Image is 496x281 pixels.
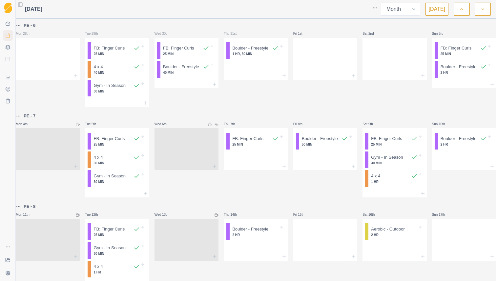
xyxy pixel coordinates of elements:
[88,223,146,240] div: FB: Finger Curls25 MIN
[94,51,140,56] p: 25 MIN
[441,51,487,56] p: 25 MIN
[85,212,105,217] p: Tue 12th
[226,223,285,240] div: Boulder - Freestyle2 HR
[88,61,146,78] div: 4 x 440 MIN
[371,161,417,166] p: 30 MIN
[432,122,452,127] p: Sun 10th
[224,212,243,217] p: Thu 14th
[94,82,126,89] p: Gym - In Season
[425,3,448,16] button: [DATE]
[371,154,403,161] p: Gym - In Season
[155,212,174,217] p: Wed 13th
[441,45,472,51] p: FB: Finger Curls
[163,64,199,70] p: Boulder - Freestyle
[371,142,417,147] p: 25 MIN
[155,31,174,36] p: Wed 30th
[157,61,216,78] div: Boulder - Freestyle40 MIN
[302,135,338,142] p: Boulder - Freestyle
[371,226,405,232] p: Aerobic - Outdoor
[302,142,348,147] p: 50 MIN
[94,173,126,179] p: Gym - In Season
[94,161,140,166] p: 30 MIN
[232,232,279,237] p: 2 HR
[88,151,146,168] div: 4 x 430 MIN
[94,89,140,94] p: 30 MIN
[232,135,263,142] p: FB: Finger Curls
[88,261,146,277] div: 4 x 41 HR
[16,31,35,36] p: Mon 28th
[232,142,279,147] p: 25 MIN
[94,45,125,51] p: FB: Finger Curls
[224,31,243,36] p: Thu 31st
[232,51,279,56] p: 1 HR, 30 MIN
[371,173,380,179] p: 4 x 4
[94,270,140,275] p: 1 HR
[435,42,493,59] div: FB: Finger Curls25 MIN
[293,122,313,127] p: Fri 8th
[85,31,105,36] p: Tue 29th
[24,113,35,119] p: PE - 7
[24,22,35,29] p: PE - 6
[371,232,417,237] p: 2 HR
[365,133,424,150] div: FB: Finger Curls25 MIN
[94,226,125,232] p: FB: Finger Curls
[293,31,313,36] p: Fri 1st
[88,170,146,187] div: Gym - In Season30 MIN
[157,42,216,59] div: FB: Finger Curls25 MIN
[293,212,313,217] p: Fri 15th
[435,61,493,78] div: Boulder - Freestyle2 HR
[88,242,146,259] div: Gym - In Season30 MIN
[365,151,424,168] div: Gym - In Season30 MIN
[94,64,103,70] p: 4 x 4
[362,31,382,36] p: Sat 2nd
[3,268,13,278] button: Settings
[94,135,125,142] p: FB: Finger Curls
[362,212,382,217] p: Sat 16th
[432,31,452,36] p: Sun 3rd
[296,133,355,150] div: Boulder - Freestyle50 MIN
[441,142,487,147] p: 2 HR
[16,212,35,217] p: Mon 11th
[24,203,35,210] p: PE - 8
[4,3,12,13] img: Logo
[226,133,285,150] div: FB: Finger Curls25 MIN
[224,122,243,127] p: Thu 7th
[88,133,146,150] div: FB: Finger Curls25 MIN
[435,133,493,150] div: Boulder - Freestyle2 HR
[94,179,140,184] p: 30 MIN
[371,179,417,184] p: 1 HR
[432,212,452,217] p: Sun 17th
[94,263,103,270] p: 4 x 4
[94,245,126,251] p: Gym - In Season
[365,223,424,240] div: Aerobic - Outdoor2 HR
[441,70,487,75] p: 2 HR
[3,3,13,13] a: Logo
[155,122,174,127] p: Wed 6th
[85,122,105,127] p: Tue 5th
[226,42,285,59] div: Boulder - Freestyle1 HR, 30 MIN
[232,45,268,51] p: Boulder - Freestyle
[441,135,477,142] p: Boulder - Freestyle
[232,226,268,232] p: Boulder - Freestyle
[94,232,140,237] p: 25 MIN
[16,122,35,127] p: Mon 4th
[163,45,194,51] p: FB: Finger Curls
[88,80,146,96] div: Gym - In Season30 MIN
[94,251,140,256] p: 30 MIN
[362,122,382,127] p: Sat 9th
[365,170,424,187] div: 4 x 41 HR
[163,51,209,56] p: 25 MIN
[88,42,146,59] div: FB: Finger Curls25 MIN
[94,154,103,161] p: 4 x 4
[163,70,209,75] p: 40 MIN
[25,5,42,13] span: [DATE]
[441,64,477,70] p: Boulder - Freestyle
[371,135,402,142] p: FB: Finger Curls
[94,70,140,75] p: 40 MIN
[94,142,140,147] p: 25 MIN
